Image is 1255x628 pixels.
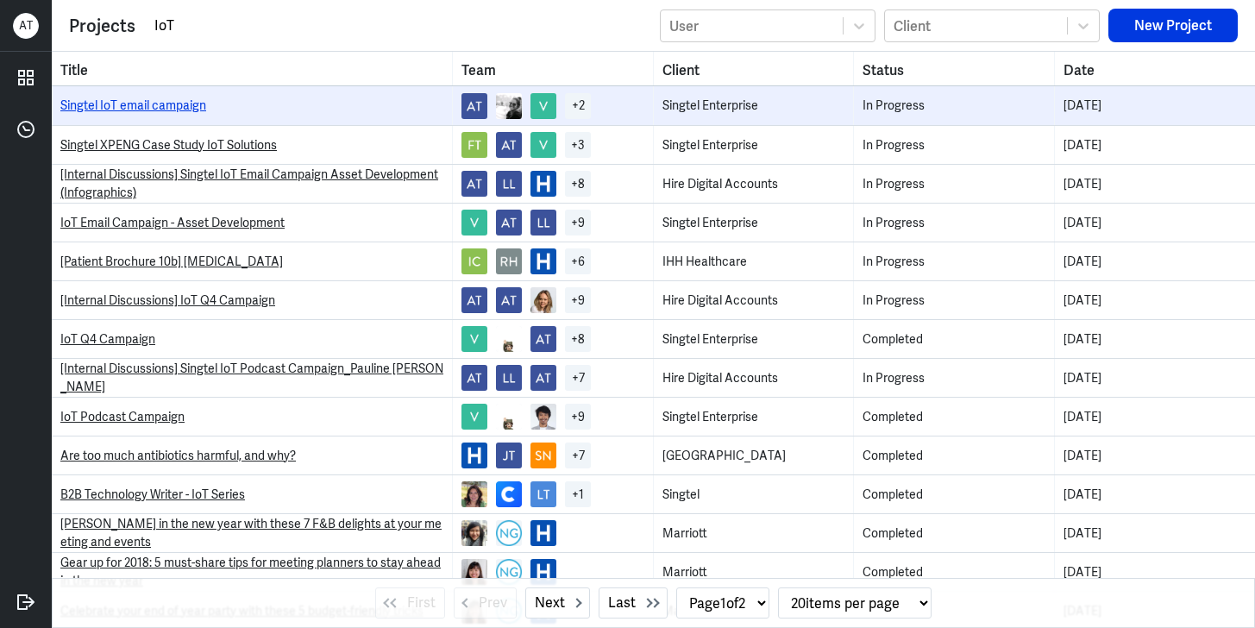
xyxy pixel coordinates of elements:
[52,204,453,242] td: Title
[461,171,487,197] img: avatar.jpg
[453,86,654,125] td: Team
[496,365,522,391] img: avatar.jpg
[662,97,845,115] div: Singtel Enterprise
[863,524,1045,543] div: Completed
[52,436,453,474] td: Title
[1108,9,1238,42] button: New Project
[530,326,556,352] img: avatar.jpg
[662,486,845,504] div: Singtel
[454,587,517,619] button: Prev
[654,514,855,552] td: Client
[52,86,453,125] td: Title
[863,447,1045,465] div: Completed
[863,97,1045,115] div: In Progress
[496,481,522,507] img: slack4x.png
[565,365,591,391] div: + 7
[530,93,556,119] img: avatar.jpg
[863,408,1045,426] div: Completed
[854,475,1055,513] td: Status
[453,320,654,358] td: Team
[1064,369,1247,387] div: [DATE]
[453,204,654,242] td: Team
[461,132,487,158] img: avatar.jpg
[1064,175,1247,193] div: [DATE]
[854,52,1055,85] th: Toggle SortBy
[530,365,556,391] img: avatar.jpg
[1064,253,1247,271] div: [DATE]
[863,253,1045,271] div: In Progress
[854,126,1055,164] td: Status
[530,248,556,274] img: favicon-256x256.jpg
[461,248,487,274] img: avatar.jpg
[662,524,845,543] div: Marriott
[1064,486,1247,504] div: [DATE]
[496,326,522,352] img: emojime.jpg
[654,398,855,436] td: Client
[496,248,522,274] img: avatar.jpg
[461,287,487,313] img: avatar.jpg
[13,13,39,39] div: A T
[854,320,1055,358] td: Status
[461,559,487,585] img: elena-owyong.jpg
[530,481,556,507] img: avatar.jpg
[863,486,1045,504] div: Completed
[461,443,487,468] img: favicon-256x256.jpg
[854,553,1055,591] td: Status
[461,365,487,391] img: avatar.jpg
[654,52,855,85] th: Toggle SortBy
[608,593,636,613] span: Last
[461,404,487,430] img: avatar.jpg
[669,16,699,35] div: User
[654,165,855,203] td: Client
[662,408,845,426] div: Singtel Enterprise
[60,137,277,153] a: Singtel XPENG Case Study IoT Solutions
[654,475,855,513] td: Client
[662,330,845,349] div: Singtel Enterprise
[863,292,1045,310] div: In Progress
[60,409,185,424] a: IoT Podcast Campaign
[60,97,206,113] a: Singtel IoT email campaign
[654,359,855,397] td: Client
[565,132,591,158] div: + 3
[854,514,1055,552] td: Status
[461,210,487,235] img: avatar.jpg
[863,369,1045,387] div: In Progress
[60,487,245,502] a: B2B Technology Writer - IoT Series
[1064,408,1247,426] div: [DATE]
[530,132,556,158] img: avatar.jpg
[565,404,591,430] div: + 9
[496,287,522,313] img: avatar.jpg
[461,520,487,546] img: clarissa-santoso.jpg
[863,214,1045,232] div: In Progress
[530,210,556,235] img: avatar.jpg
[52,553,453,591] td: Title
[461,93,487,119] img: avatar.jpg
[662,563,845,581] div: Marriott
[565,287,591,313] div: + 9
[1064,292,1247,310] div: [DATE]
[453,126,654,164] td: Team
[654,553,855,591] td: Client
[662,447,845,465] div: [GEOGRAPHIC_DATA]
[496,171,522,197] img: avatar.jpg
[863,136,1045,154] div: In Progress
[1064,214,1247,232] div: [DATE]
[654,242,855,280] td: Client
[375,587,445,619] button: First
[69,13,135,39] div: Projects
[565,443,591,468] div: + 7
[662,214,845,232] div: Singtel Enterprise
[854,165,1055,203] td: Status
[453,475,654,513] td: Team
[60,166,438,200] a: [Internal Discussions] Singtel IoT Email Campaign Asset Development (Infographics)
[453,52,654,85] th: Toggle SortBy
[854,359,1055,397] td: Status
[530,171,556,197] img: favicon-256x256.jpg
[654,126,855,164] td: Client
[565,210,591,235] div: + 9
[453,514,654,552] td: Team
[496,520,522,546] img: avatar.png
[496,404,522,430] img: emojime.jpg
[863,175,1045,193] div: In Progress
[1064,136,1247,154] div: [DATE]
